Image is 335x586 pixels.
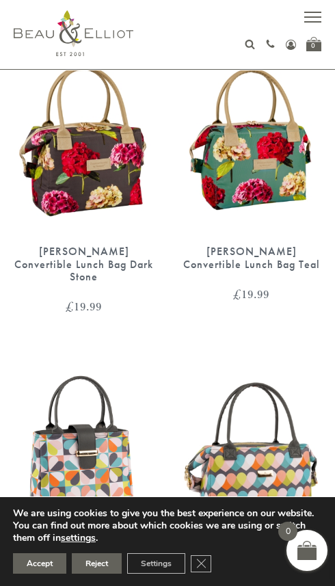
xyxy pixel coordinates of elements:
div: [PERSON_NAME] Convertible Lunch Bag Teal [181,245,321,271]
button: Settings [127,553,185,574]
bdi: 19.99 [233,286,269,302]
p: We are using cookies to give you the best experience on our website. [13,507,325,520]
button: Close GDPR Cookie Banner [191,555,211,572]
div: [PERSON_NAME] Convertible Lunch Bag Dark Stone [14,245,154,283]
a: 0 [306,37,321,51]
img: Carnaby Bloom Insulated Lunch Handbag [14,368,154,549]
span: £ [233,286,241,302]
img: Sarah Kelleher convertible lunch bag teal [181,51,321,232]
span: £ [66,298,74,315]
bdi: 19.99 [66,298,102,315]
button: settings [61,532,96,544]
span: 0 [278,522,297,541]
button: Reject [72,553,122,574]
img: Sarah Kelleher Lunch Bag Dark Stone [14,51,154,232]
img: Carnaby eclipse convertible lunch bag [181,368,321,549]
button: Accept [13,553,66,574]
a: Sarah Kelleher Lunch Bag Dark Stone [PERSON_NAME] Convertible Lunch Bag Dark Stone £19.99 [14,51,154,313]
a: Sarah Kelleher convertible lunch bag teal [PERSON_NAME] Convertible Lunch Bag Teal £19.99 [181,51,321,301]
img: logo [14,10,133,56]
p: You can find out more about which cookies we are using or switch them off in . [13,520,325,544]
